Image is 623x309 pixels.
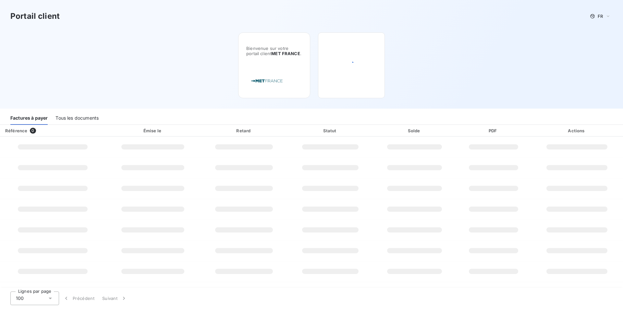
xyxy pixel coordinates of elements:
button: Précédent [59,291,98,305]
h3: Portail client [10,10,60,22]
div: Retard [202,127,287,134]
button: Suivant [98,291,131,305]
img: Company logo [246,72,288,90]
div: Statut [289,127,372,134]
span: Bienvenue sur votre portail client . [246,46,302,56]
div: Tous les documents [55,111,99,125]
div: Solde [374,127,455,134]
span: 0 [30,128,36,134]
span: MET FRANCE [271,51,300,56]
div: Référence [5,128,27,133]
div: Factures à payer [10,111,48,125]
div: PDF [458,127,530,134]
div: Émise le [107,127,199,134]
span: 100 [16,295,24,302]
div: Actions [532,127,622,134]
span: FR [598,14,603,19]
